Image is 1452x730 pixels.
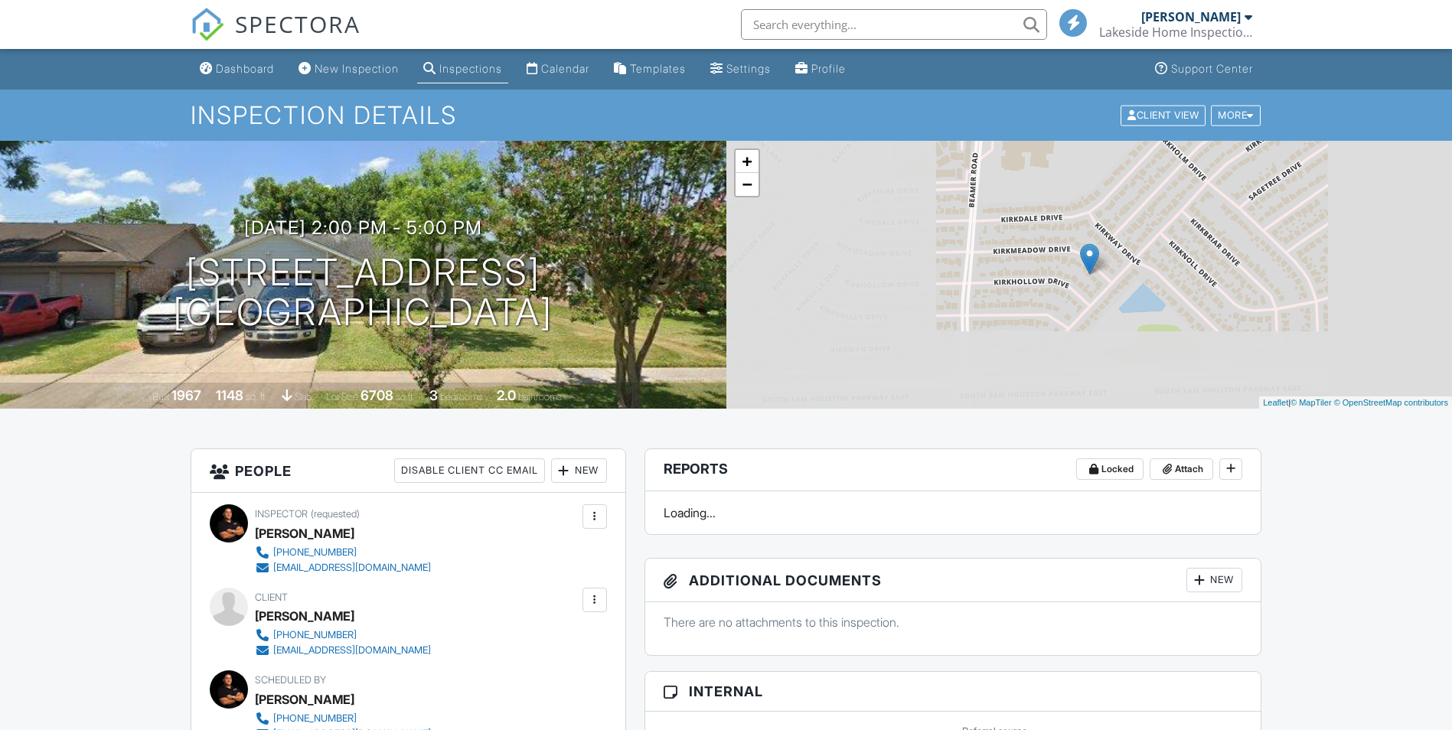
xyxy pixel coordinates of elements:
[255,688,354,711] div: [PERSON_NAME]
[216,62,274,75] div: Dashboard
[194,55,280,83] a: Dashboard
[439,62,502,75] div: Inspections
[292,55,405,83] a: New Inspection
[311,508,360,520] span: (requested)
[1211,105,1261,125] div: More
[255,508,308,520] span: Inspector
[326,391,358,402] span: Lot Size
[171,387,201,403] div: 1967
[1263,398,1288,407] a: Leaflet
[255,522,354,545] div: [PERSON_NAME]
[255,627,431,643] a: [PHONE_NUMBER]
[1099,24,1252,40] div: Lakeside Home Inspections
[396,391,415,402] span: sq.ft.
[295,391,312,402] span: slab
[704,55,777,83] a: Settings
[315,62,399,75] div: New Inspection
[1149,55,1259,83] a: Support Center
[246,391,267,402] span: sq. ft.
[417,55,508,83] a: Inspections
[255,711,431,726] a: [PHONE_NUMBER]
[173,253,553,334] h1: [STREET_ADDRESS] [GEOGRAPHIC_DATA]
[273,546,357,559] div: [PHONE_NUMBER]
[645,672,1261,712] h3: Internal
[394,458,545,483] div: Disable Client CC Email
[1186,568,1242,592] div: New
[497,387,516,403] div: 2.0
[255,643,431,658] a: [EMAIL_ADDRESS][DOMAIN_NAME]
[664,614,1243,631] p: There are no attachments to this inspection.
[273,629,357,641] div: [PHONE_NUMBER]
[273,562,431,574] div: [EMAIL_ADDRESS][DOMAIN_NAME]
[244,217,482,238] h3: [DATE] 2:00 pm - 5:00 pm
[520,55,595,83] a: Calendar
[645,559,1261,602] h3: Additional Documents
[429,387,438,403] div: 3
[273,644,431,657] div: [EMAIL_ADDRESS][DOMAIN_NAME]
[551,458,607,483] div: New
[1171,62,1253,75] div: Support Center
[191,8,224,41] img: The Best Home Inspection Software - Spectora
[191,21,361,53] a: SPECTORA
[361,387,393,403] div: 6708
[235,8,361,40] span: SPECTORA
[1334,398,1448,407] a: © OpenStreetMap contributors
[608,55,692,83] a: Templates
[255,605,354,627] div: [PERSON_NAME]
[726,62,771,75] div: Settings
[736,150,759,173] a: Zoom in
[440,391,482,402] span: bedrooms
[741,9,1047,40] input: Search everything...
[518,391,562,402] span: bathrooms
[541,62,589,75] div: Calendar
[255,591,288,603] span: Client
[191,449,625,493] h3: People
[1259,396,1452,409] div: |
[273,712,357,725] div: [PHONE_NUMBER]
[811,62,846,75] div: Profile
[1290,398,1332,407] a: © MapTiler
[789,55,852,83] a: Profile
[255,560,431,575] a: [EMAIL_ADDRESS][DOMAIN_NAME]
[630,62,686,75] div: Templates
[255,545,431,560] a: [PHONE_NUMBER]
[191,102,1262,129] h1: Inspection Details
[152,391,169,402] span: Built
[1141,9,1241,24] div: [PERSON_NAME]
[1119,109,1209,120] a: Client View
[1121,105,1206,125] div: Client View
[255,674,326,686] span: Scheduled By
[736,173,759,196] a: Zoom out
[216,387,243,403] div: 1148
